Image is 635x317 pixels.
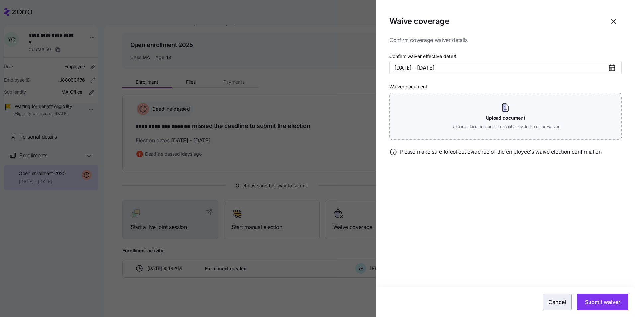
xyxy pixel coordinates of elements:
button: [DATE] – [DATE] [389,61,622,74]
span: Submit waiver [585,298,620,306]
label: Confirm waiver effective dates [389,53,458,60]
span: Confirm coverage waiver details [389,36,622,44]
label: Waiver document [389,83,427,90]
button: Cancel [543,294,572,310]
span: Cancel [548,298,566,306]
h1: Waive coverage [389,16,449,26]
button: Submit waiver [577,294,628,310]
span: Please make sure to collect evidence of the employee's waive election confirmation [400,148,602,156]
